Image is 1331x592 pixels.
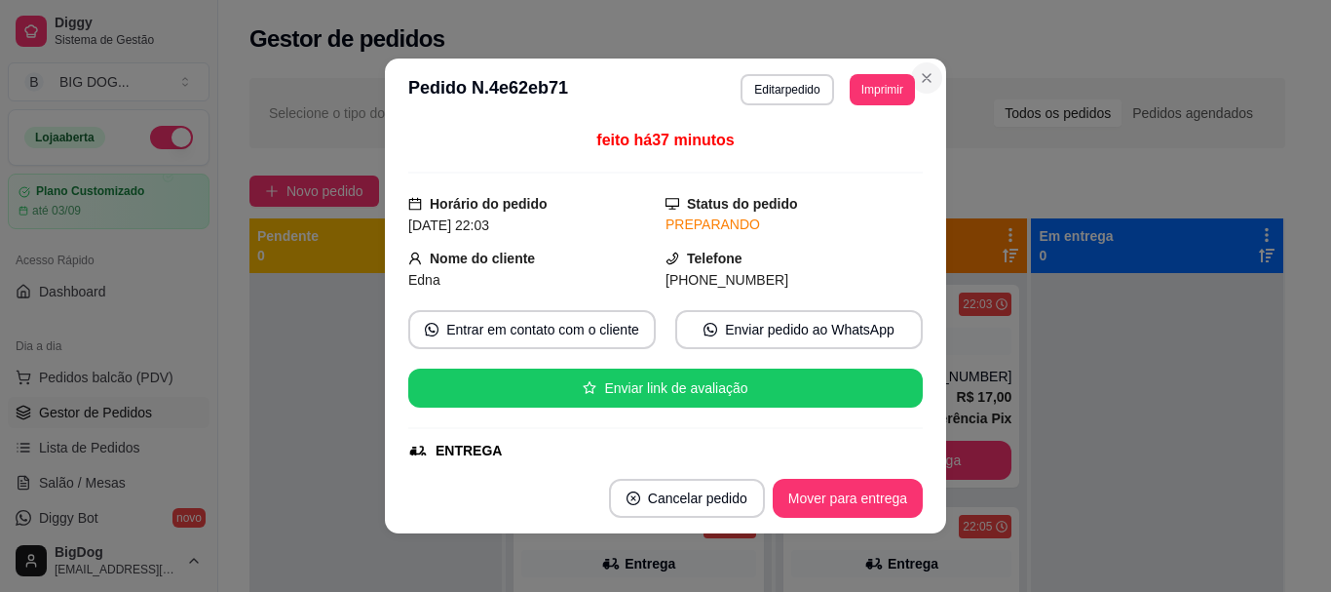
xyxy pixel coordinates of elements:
[408,310,656,349] button: whats-appEntrar em contato com o cliente
[408,252,422,265] span: user
[408,217,489,233] span: [DATE] 22:03
[675,310,923,349] button: whats-appEnviar pedido ao WhatsApp
[425,323,438,336] span: whats-app
[408,272,440,288] span: Edna
[704,323,717,336] span: whats-app
[430,251,535,266] strong: Nome do cliente
[741,74,833,105] button: Editarpedido
[436,441,502,461] div: ENTREGA
[687,251,742,266] strong: Telefone
[687,196,798,212] strong: Status do pedido
[850,74,915,105] button: Imprimir
[596,132,734,148] span: feito há 37 minutos
[583,381,596,395] span: star
[408,197,422,211] span: calendar
[609,479,765,518] button: close-circleCancelar pedido
[665,215,923,235] div: PREPARANDO
[430,196,548,212] strong: Horário do pedido
[911,62,942,94] button: Close
[408,74,568,105] h3: Pedido N. 4e62eb71
[773,479,923,518] button: Mover para entrega
[665,272,788,288] span: [PHONE_NUMBER]
[665,252,679,265] span: phone
[627,492,640,505] span: close-circle
[665,197,679,211] span: desktop
[408,369,923,408] button: starEnviar link de avaliação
